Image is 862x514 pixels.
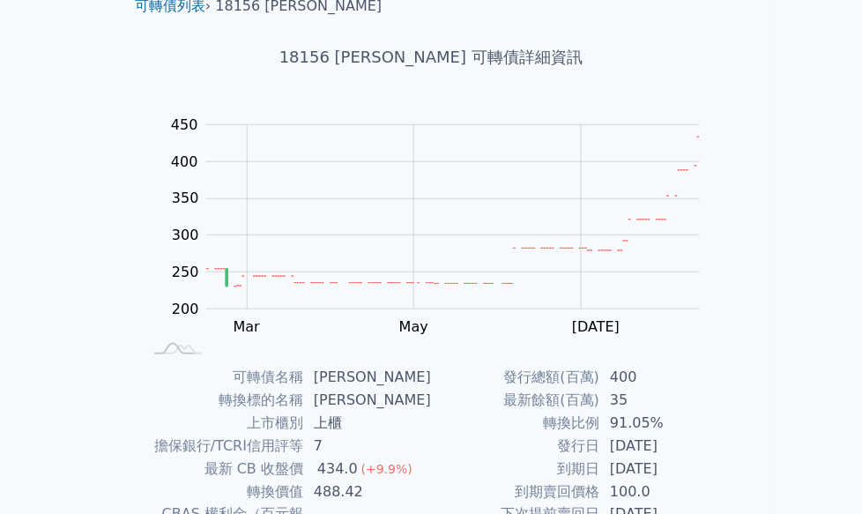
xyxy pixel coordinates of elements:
tspan: 200 [172,301,199,317]
span: (+9.9%) [361,462,412,476]
td: 轉換比例 [431,412,599,435]
tspan: May [399,318,428,335]
td: 400 [599,366,720,389]
tspan: [DATE] [573,318,620,335]
td: 7 [303,435,431,458]
td: 可轉債名稱 [142,366,303,389]
td: [DATE] [599,458,720,480]
td: 到期日 [431,458,599,480]
td: [DATE] [599,435,720,458]
td: 488.42 [303,480,431,503]
tspan: 300 [172,227,199,243]
td: 最新餘額(百萬) [431,389,599,412]
tspan: 400 [171,153,198,170]
td: 上櫃 [303,412,431,435]
g: Chart [162,116,726,371]
td: 擔保銀行/TCRI信用評等 [142,435,303,458]
td: 最新 CB 收盤價 [142,458,303,480]
td: 發行總額(百萬) [431,366,599,389]
td: 100.0 [599,480,720,503]
td: [PERSON_NAME] [303,389,431,412]
tspan: Mar [234,318,261,335]
tspan: 250 [172,264,199,280]
tspan: 350 [172,190,199,207]
td: 發行日 [431,435,599,458]
h1: 18156 [PERSON_NAME] 可轉債詳細資訊 [121,45,741,70]
tspan: 450 [171,116,198,133]
td: 上市櫃別 [142,412,303,435]
td: 到期賣回價格 [431,480,599,503]
td: 91.05% [599,412,720,435]
td: 轉換價值 [142,480,303,503]
div: 434.0 [314,458,361,480]
td: [PERSON_NAME] [303,366,431,389]
td: 轉換標的名稱 [142,389,303,412]
td: 35 [599,389,720,412]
